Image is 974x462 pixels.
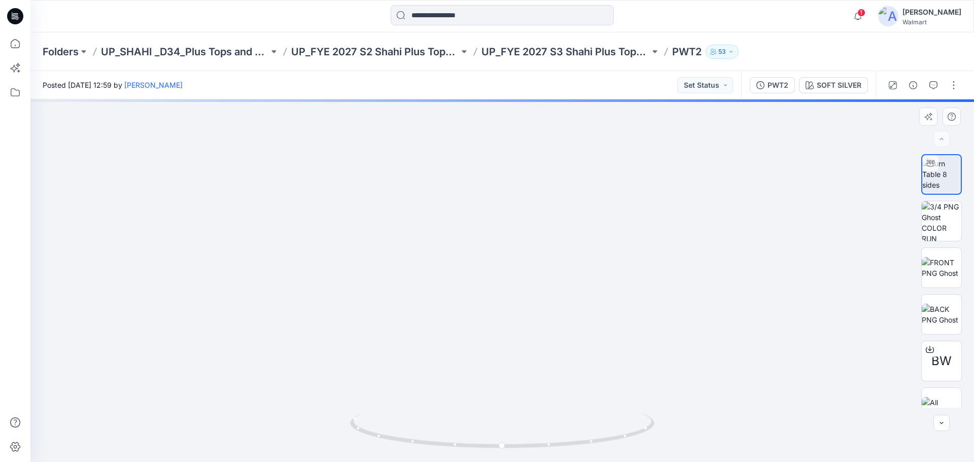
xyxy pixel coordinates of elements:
[922,397,961,418] img: All colorways
[291,45,459,59] a: UP_FYE 2027 S2 Shahi Plus Tops and Dress
[817,80,861,91] div: SOFT SILVER
[902,18,961,26] div: Walmart
[922,158,961,190] img: Turn Table 8 sides
[672,45,702,59] p: PWT2
[768,80,788,91] div: PWT2
[902,6,961,18] div: [PERSON_NAME]
[718,46,726,57] p: 53
[124,81,183,89] a: [PERSON_NAME]
[101,45,269,59] a: UP_SHAHI _D34_Plus Tops and Dresses
[922,201,961,241] img: 3/4 PNG Ghost COLOR RUN
[799,77,868,93] button: SOFT SILVER
[706,45,739,59] button: 53
[750,77,795,93] button: PWT2
[481,45,649,59] a: UP_FYE 2027 S3 Shahi Plus Tops and Dress
[878,6,898,26] img: avatar
[857,9,865,17] span: 1
[922,257,961,278] img: FRONT PNG Ghost
[43,80,183,90] span: Posted [DATE] 12:59 by
[922,304,961,325] img: BACK PNG Ghost
[931,352,952,370] span: BW
[905,77,921,93] button: Details
[43,45,79,59] a: Folders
